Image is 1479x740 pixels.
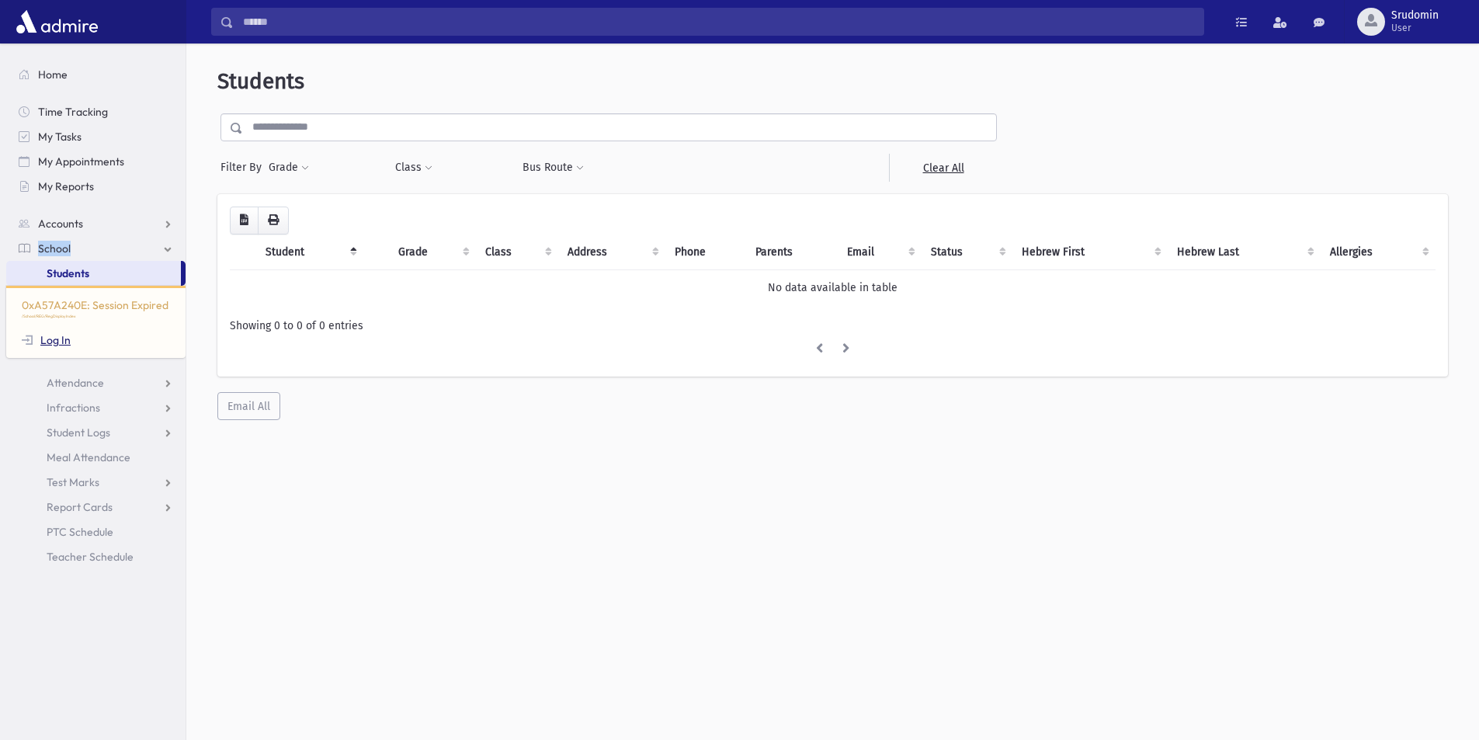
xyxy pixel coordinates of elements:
[6,124,186,149] a: My Tasks
[6,99,186,124] a: Time Tracking
[38,241,71,255] span: School
[38,155,124,168] span: My Appointments
[47,450,130,464] span: Meal Attendance
[22,314,170,320] p: /School/REG/RegDisplayIndex
[217,392,280,420] button: Email All
[230,318,1436,334] div: Showing 0 to 0 of 0 entries
[6,174,186,199] a: My Reports
[220,159,268,175] span: Filter By
[1391,9,1439,22] span: Srudomin
[558,235,665,270] th: Address: activate to sort column ascending
[217,68,304,94] span: Students
[47,266,89,280] span: Students
[6,62,186,87] a: Home
[38,130,82,144] span: My Tasks
[38,217,83,231] span: Accounts
[838,235,922,270] th: Email: activate to sort column ascending
[922,235,1012,270] th: Status: activate to sort column ascending
[47,376,104,390] span: Attendance
[234,8,1203,36] input: Search
[6,236,186,261] a: School
[389,235,476,270] th: Grade: activate to sort column ascending
[889,154,997,182] a: Clear All
[47,426,110,439] span: Student Logs
[38,179,94,193] span: My Reports
[47,550,134,564] span: Teacher Schedule
[6,261,181,286] a: Students
[6,420,186,445] a: Student Logs
[1012,235,1168,270] th: Hebrew First: activate to sort column ascending
[6,495,186,519] a: Report Cards
[394,154,433,182] button: Class
[6,395,186,420] a: Infractions
[476,235,558,270] th: Class: activate to sort column ascending
[38,68,68,82] span: Home
[746,235,838,270] th: Parents
[6,370,186,395] a: Attendance
[1321,235,1436,270] th: Allergies: activate to sort column ascending
[6,149,186,174] a: My Appointments
[47,525,113,539] span: PTC Schedule
[12,6,102,37] img: AdmirePro
[230,207,259,235] button: CSV
[268,154,310,182] button: Grade
[6,211,186,236] a: Accounts
[258,207,289,235] button: Print
[47,500,113,514] span: Report Cards
[665,235,745,270] th: Phone
[22,333,71,347] a: Log In
[230,269,1436,305] td: No data available in table
[6,286,186,358] div: 0xA57A240E: Session Expired
[6,519,186,544] a: PTC Schedule
[6,445,186,470] a: Meal Attendance
[47,475,99,489] span: Test Marks
[1391,22,1439,34] span: User
[256,235,363,270] th: Student: activate to sort column descending
[6,470,186,495] a: Test Marks
[6,544,186,569] a: Teacher Schedule
[1168,235,1321,270] th: Hebrew Last: activate to sort column ascending
[522,154,585,182] button: Bus Route
[38,105,108,119] span: Time Tracking
[47,401,100,415] span: Infractions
